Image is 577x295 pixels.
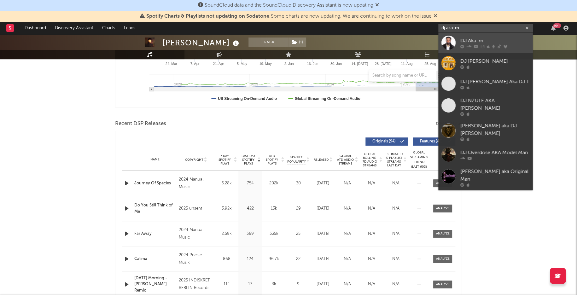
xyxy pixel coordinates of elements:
div: 30 [287,180,309,187]
button: Export CSV [436,122,462,126]
text: 30. Jun [330,62,342,66]
div: DJ [PERSON_NAME] [460,57,530,65]
span: Released [314,158,329,162]
div: 17 [240,281,260,287]
div: Global Streaming Trend (Last 60D) [410,150,428,169]
div: 868 [216,256,237,262]
a: Dashboard [20,22,50,34]
a: DJ NZULE AKA [PERSON_NAME] [438,94,533,119]
input: Search by song name or URL [369,73,436,78]
span: Dismiss [375,3,379,8]
span: Last Day Spotify Plays [240,154,257,165]
a: Do You Still Think of Me [134,202,176,215]
a: Calima [134,256,176,262]
span: Estimated % Playlist Streams Last Day [385,152,403,167]
button: 99+ [551,26,556,31]
div: 2024 Manual Music [179,176,213,191]
a: Journey Of Species [134,180,176,187]
a: ModernArts Aka. DJ Hypnotic [438,190,533,211]
div: 335k [264,231,284,237]
span: Spotify Popularity [287,155,306,164]
a: [PERSON_NAME] aka Original Man [438,165,533,190]
a: Discovery Assistant [50,22,98,34]
a: Leads [119,22,140,34]
div: 13k [264,205,284,212]
div: Name [134,157,176,162]
div: N/A [385,231,406,237]
div: DJ Overdose AKA Model Man [460,149,530,156]
span: ATD Spotify Plays [264,154,280,165]
div: N/A [361,256,382,262]
div: 2025 unsent [179,205,213,212]
text: 11. Aug [401,62,412,66]
div: N/A [337,281,358,287]
text: 25. Aug [424,62,436,66]
span: : Some charts are now updating. We are continuing to work on the issue [146,14,432,19]
a: DJ [PERSON_NAME] Aka DJ T [438,73,533,94]
div: N/A [385,205,406,212]
div: 5.28k [216,180,237,187]
span: Originals ( 94 ) [370,140,399,143]
div: [PERSON_NAME] aka Original Man [460,168,530,183]
text: 14. [DATE] [351,62,368,66]
div: 2024 Poesie Musik [179,252,213,267]
div: 2025 INDISKRET BERLIN Records [179,277,213,292]
a: Charts [98,22,119,34]
div: N/A [385,256,406,262]
button: Track [248,38,288,47]
div: 9 [287,281,309,287]
div: N/A [337,205,358,212]
div: [DATE] [312,205,334,212]
a: Far Away [134,231,176,237]
div: N/A [361,281,382,287]
span: Copyright [185,158,203,162]
div: N/A [337,180,358,187]
span: Global Rolling 7D Audio Streams [361,152,378,167]
div: 99 + [553,23,561,28]
div: N/A [337,256,358,262]
div: [PERSON_NAME] [162,38,241,48]
div: 124 [240,256,260,262]
text: 28. [DATE] [375,62,392,66]
a: DJ Aka-m [438,32,533,53]
button: Originals(94) [365,137,408,146]
div: 114 [216,281,237,287]
div: 29 [287,205,309,212]
span: 7 Day Spotify Plays [216,154,233,165]
text: 5. May [237,62,248,66]
span: Dismiss [434,14,437,19]
text: 21. Apr [213,62,224,66]
a: DJ [PERSON_NAME] [438,53,533,73]
div: DJ NZULE AKA [PERSON_NAME] [460,97,530,112]
div: 754 [240,180,260,187]
div: 25 [287,231,309,237]
span: SoundCloud data and the SoundCloud Discovery Assistant is now updating [205,3,373,8]
text: 19. May [259,62,272,66]
div: N/A [361,180,382,187]
div: 3k [264,281,284,287]
div: 2024 Manual Music [179,226,213,241]
div: 202k [264,180,284,187]
div: 422 [240,205,260,212]
div: 96.7k [264,256,284,262]
span: ( 1 ) [288,38,306,47]
div: N/A [361,205,382,212]
span: Global ATD Audio Streams [337,154,354,165]
div: N/A [361,231,382,237]
text: 7. Apr [190,62,200,66]
div: N/A [385,281,406,287]
div: [DATE] [312,256,334,262]
span: Features ( 45 ) [417,140,446,143]
a: [PERSON_NAME] aka DJ [PERSON_NAME] [438,119,533,144]
div: N/A [385,180,406,187]
input: Search for artists [438,24,533,32]
a: [DATE] Morning - [PERSON_NAME] Remix [134,275,176,294]
div: [DATE] [312,281,334,287]
div: [DATE] [312,231,334,237]
button: Features(45) [413,137,455,146]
